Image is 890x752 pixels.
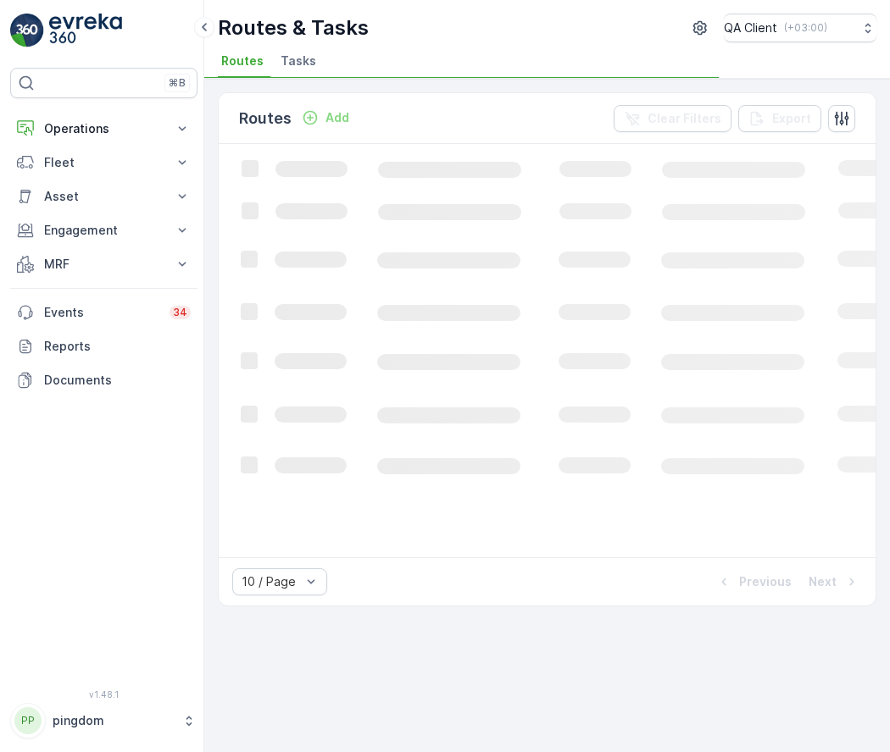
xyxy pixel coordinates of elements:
img: logo [10,14,44,47]
p: pingdom [53,712,174,729]
a: Events34 [10,296,197,329]
p: ⌘B [169,76,186,90]
p: Add [325,109,349,126]
p: Engagement [44,222,164,239]
a: Reports [10,329,197,363]
button: PPpingdom [10,703,197,738]
button: Next [807,572,862,592]
button: Clear Filters [614,105,731,132]
p: Clear Filters [648,110,721,127]
p: Routes & Tasks [218,14,369,41]
span: Tasks [281,53,316,69]
p: ( +03:00 ) [784,21,827,35]
p: Routes [239,107,292,130]
button: Engagement [10,213,197,247]
p: Export [772,110,811,127]
div: PP [14,707,42,734]
p: Next [809,573,837,590]
a: Documents [10,363,197,397]
button: Previous [714,572,793,592]
p: Operations [44,120,164,137]
span: v 1.48.1 [10,689,197,699]
button: Export [738,105,821,132]
button: Asset [10,180,197,213]
button: QA Client(+03:00) [724,14,876,42]
p: MRF [44,256,164,273]
p: Asset [44,188,164,205]
button: Operations [10,112,197,146]
p: Documents [44,372,191,389]
p: Reports [44,338,191,355]
p: Events [44,304,159,321]
button: Fleet [10,146,197,180]
p: QA Client [724,19,777,36]
p: 34 [173,306,187,319]
span: Routes [221,53,264,69]
p: Previous [739,573,792,590]
p: Fleet [44,154,164,171]
button: MRF [10,247,197,281]
button: Add [295,108,356,128]
img: logo_light-DOdMpM7g.png [49,14,122,47]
